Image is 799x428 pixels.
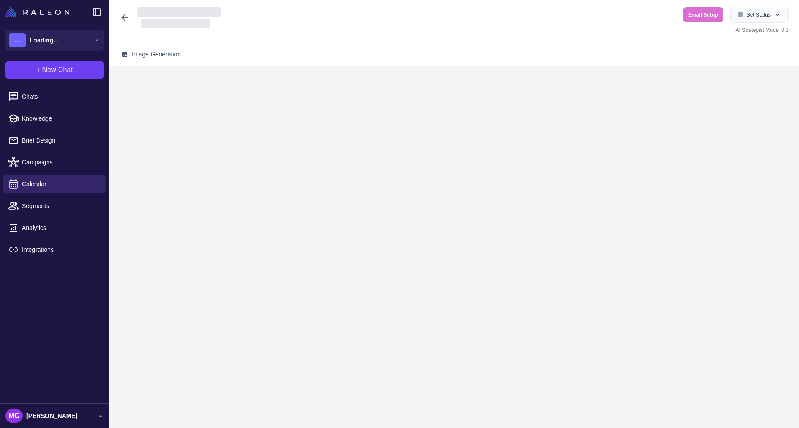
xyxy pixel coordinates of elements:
[116,46,186,63] button: Image Generation
[26,411,77,421] span: [PERSON_NAME]
[30,35,59,45] span: Loading...
[3,109,106,128] a: Knowledge
[22,201,99,211] span: Segments
[3,197,106,215] a: Segments
[736,27,789,33] span: AI Strategist Model 0.3
[3,131,106,150] a: Brief Design
[3,219,106,237] a: Analytics
[22,245,99,254] span: Integrations
[3,153,106,171] a: Campaigns
[688,11,718,19] span: Email Setup
[42,65,73,75] span: New Chat
[22,92,99,101] span: Chats
[22,136,99,145] span: Brief Design
[5,7,69,17] img: Raleon Logo
[3,240,106,259] a: Integrations
[3,87,106,106] a: Chats
[747,11,771,19] span: Set Status
[5,61,104,79] button: +New Chat
[9,33,26,47] div: ...
[132,49,181,59] span: Image Generation
[22,114,99,123] span: Knowledge
[3,175,106,193] a: Calendar
[22,179,99,189] span: Calendar
[22,223,99,233] span: Analytics
[5,30,104,51] button: ...Loading...
[5,409,23,423] div: MC
[683,7,723,22] button: Email Setup
[36,65,40,75] span: +
[22,157,99,167] span: Campaigns
[5,7,73,17] a: Raleon Logo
